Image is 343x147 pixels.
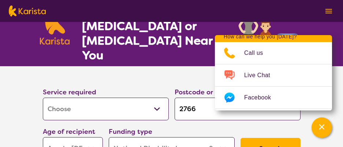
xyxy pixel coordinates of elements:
a: Web link opens in a new tab. [215,109,332,131]
span: Live Chat [244,70,279,81]
ul: Choose channel [215,42,332,131]
label: Postcode or Suburb [175,88,238,97]
img: Karista logo [9,5,46,16]
label: Funding type [109,127,152,136]
span: Call us [244,48,272,59]
button: Channel Menu [312,117,332,138]
div: Channel Menu [215,35,332,110]
input: Type [175,98,301,120]
label: Service required [43,88,96,97]
label: Age of recipient [43,127,95,136]
img: menu [325,9,332,14]
p: How can we help you [DATE]? [224,34,323,40]
img: Karista logo [40,5,70,45]
span: Facebook [244,92,280,103]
